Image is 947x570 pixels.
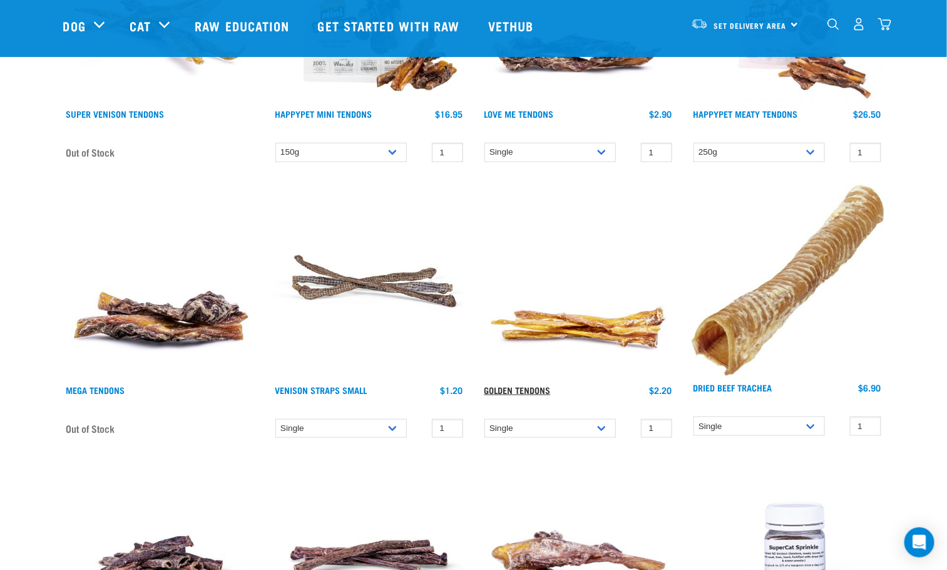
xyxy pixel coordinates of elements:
[850,143,881,162] input: 1
[66,111,165,116] a: Super Venison Tendons
[859,383,881,393] div: $6.90
[650,109,672,119] div: $2.90
[827,18,839,30] img: home-icon-1@2x.png
[436,109,463,119] div: $16.95
[441,385,463,395] div: $1.20
[432,419,463,438] input: 1
[432,143,463,162] input: 1
[484,388,551,392] a: Golden Tendons
[66,388,125,392] a: Mega Tendons
[275,388,367,392] a: Venison Straps Small
[66,143,115,162] span: Out of Stock
[694,385,772,390] a: Dried Beef Trachea
[63,185,257,379] img: 1295 Mega Tendons 01
[484,111,554,116] a: Love Me Tendons
[714,23,787,28] span: Set Delivery Area
[852,18,866,31] img: user.png
[878,18,891,31] img: home-icon@2x.png
[650,385,672,395] div: $2.20
[182,1,305,51] a: Raw Education
[690,185,884,377] img: Trachea
[641,419,672,438] input: 1
[130,16,151,35] a: Cat
[694,111,798,116] a: Happypet Meaty Tendons
[305,1,476,51] a: Get started with Raw
[904,527,934,557] div: Open Intercom Messenger
[850,417,881,436] input: 1
[272,185,466,379] img: Venison Straps
[476,1,550,51] a: Vethub
[691,18,708,29] img: van-moving.png
[66,419,115,438] span: Out of Stock
[63,16,86,35] a: Dog
[641,143,672,162] input: 1
[854,109,881,119] div: $26.50
[275,111,372,116] a: Happypet Mini Tendons
[481,185,675,379] img: 1293 Golden Tendons 01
